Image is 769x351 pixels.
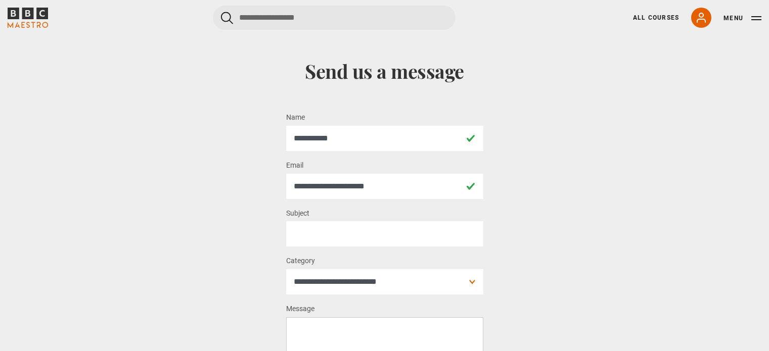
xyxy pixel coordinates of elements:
[221,12,233,24] button: Submit the search query
[286,208,309,220] label: Subject
[286,255,315,267] label: Category
[286,303,314,315] label: Message
[723,13,761,23] button: Toggle navigation
[286,112,305,124] label: Name
[286,160,303,172] label: Email
[8,8,48,28] svg: BBC Maestro
[213,6,456,30] input: Search
[633,13,679,22] a: All Courses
